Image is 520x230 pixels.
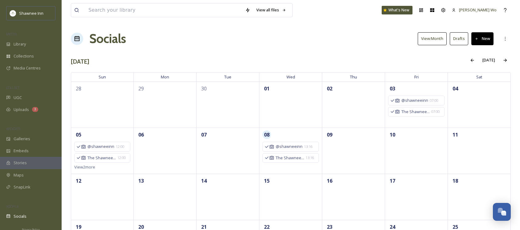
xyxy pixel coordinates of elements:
span: 12:00 [117,155,126,161]
a: View all files [253,4,289,16]
span: Shawnee Inn [19,10,43,16]
span: 06 [137,130,145,139]
span: Fri [385,72,448,81]
span: 07:00 [430,98,438,103]
span: Embeds [14,148,29,154]
span: 04 [451,84,460,93]
span: Galleries [14,136,30,142]
button: New [471,32,494,45]
button: Drafts [450,32,468,45]
span: @shawneeinn [276,144,303,149]
a: Drafts [450,32,471,45]
span: Thu [322,72,385,81]
span: 30 [200,84,208,93]
span: 02 [325,84,334,93]
button: Open Chat [493,203,511,221]
span: 14 [200,176,208,185]
span: @shawneeinn [87,144,114,149]
span: 13:16 [306,155,314,161]
a: Socials [89,30,126,48]
span: 15 [262,176,271,185]
span: Collections [14,53,34,59]
span: 09 [325,130,334,139]
span: 13 [137,176,145,185]
span: 12:00 [116,144,124,149]
span: Sun [71,72,134,81]
span: Wed [259,72,322,81]
span: Stories [14,160,27,166]
span: View 2 more [74,164,95,170]
span: @shawneeinn [401,97,428,103]
span: [PERSON_NAME] Wo [459,7,497,13]
span: 07:00 [431,109,440,114]
a: What's New [382,6,412,14]
span: 08 [262,130,271,139]
span: Tue [197,72,259,81]
span: The Shawnee... [87,155,116,161]
span: 29 [137,84,145,93]
span: 10 [388,130,397,139]
span: Socials [14,213,26,219]
span: SOCIALS [6,204,18,208]
span: 28 [74,84,83,93]
span: SnapLink [14,184,30,190]
span: UGC [14,95,22,101]
span: MEDIA [6,32,17,36]
span: 13:16 [304,144,312,149]
span: Mon [134,72,197,81]
button: View:Month [418,32,447,45]
span: 01 [262,84,271,93]
img: shawnee-300x300.jpg [10,10,16,16]
span: 18 [451,176,460,185]
span: Maps [14,172,24,178]
span: 16 [325,176,334,185]
span: Sat [448,72,511,81]
span: 03 [388,84,397,93]
span: 12 [74,176,83,185]
span: 05 [74,130,83,139]
span: The Shawnee... [276,155,304,161]
h3: [DATE] [71,57,89,66]
span: The Shawnee... [401,109,430,115]
span: Library [14,41,26,47]
span: Uploads [14,107,29,113]
span: COLLECT [6,85,19,90]
span: Media Centres [14,65,41,71]
a: [PERSON_NAME] Wo [449,4,500,16]
input: Search your library [85,3,242,17]
span: 11 [451,130,460,139]
span: 17 [388,176,397,185]
span: WIDGETS [6,126,20,131]
div: [DATE] [479,54,498,66]
span: 07 [200,130,208,139]
div: 3 [32,107,38,112]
